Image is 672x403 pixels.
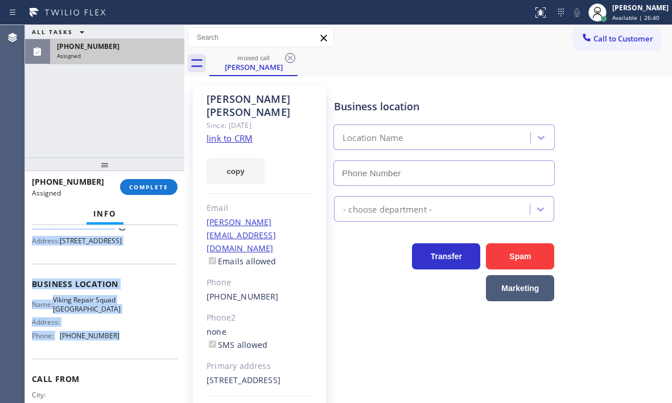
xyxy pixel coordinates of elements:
[612,3,669,13] div: [PERSON_NAME]
[53,221,113,229] span: [PHONE_NUMBER]
[343,202,432,215] div: - choose department -
[412,243,480,269] button: Transfer
[32,28,73,36] span: ALL TASKS
[209,257,216,264] input: Emails allowed
[207,158,265,184] button: copy
[32,300,53,309] span: Name:
[207,132,253,144] a: link to CRM
[333,160,555,186] input: Phone Number
[32,390,62,399] span: City:
[32,176,104,187] span: [PHONE_NUMBER]
[188,28,333,47] input: Search
[25,25,96,39] button: ALL TASKS
[569,5,585,20] button: Mute
[86,203,123,225] button: Info
[32,236,60,245] span: Address:
[207,276,313,289] div: Phone
[207,119,313,132] div: Since: [DATE]
[207,311,313,325] div: Phone2
[60,236,122,245] span: [STREET_ADDRESS]
[207,326,313,352] div: none
[120,179,178,195] button: COMPLETE
[57,52,81,60] span: Assigned
[334,99,554,114] div: Business location
[207,291,279,302] a: [PHONE_NUMBER]
[207,217,276,254] a: [PERSON_NAME][EMAIL_ADDRESS][DOMAIN_NAME]
[211,62,296,72] div: [PERSON_NAME]
[207,374,313,387] div: [STREET_ADDRESS]
[32,279,178,289] span: Business location
[211,53,296,62] div: missed call
[57,41,119,51] span: [PHONE_NUMBER]
[93,209,117,219] span: Info
[574,28,661,49] button: Call to Customer
[129,183,168,191] span: COMPLETE
[60,331,119,340] span: [PHONE_NUMBER]
[486,243,554,269] button: Spam
[207,256,277,267] label: Emails allowed
[207,93,313,119] div: [PERSON_NAME] [PERSON_NAME]
[53,296,121,313] span: Viking Repair Squad [GEOGRAPHIC_DATA]
[32,221,53,229] span: Phone:
[32,188,61,198] span: Assigned
[209,340,216,348] input: SMS allowed
[207,202,313,215] div: Email
[32,331,60,340] span: Phone:
[207,360,313,373] div: Primary address
[32,318,62,326] span: Address:
[343,131,403,144] div: Location Name
[486,275,554,301] button: Marketing
[211,51,296,75] div: Leonard Berman
[612,14,659,22] span: Available | 26:40
[207,339,267,350] label: SMS allowed
[32,373,178,384] span: Call From
[593,34,653,44] span: Call to Customer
